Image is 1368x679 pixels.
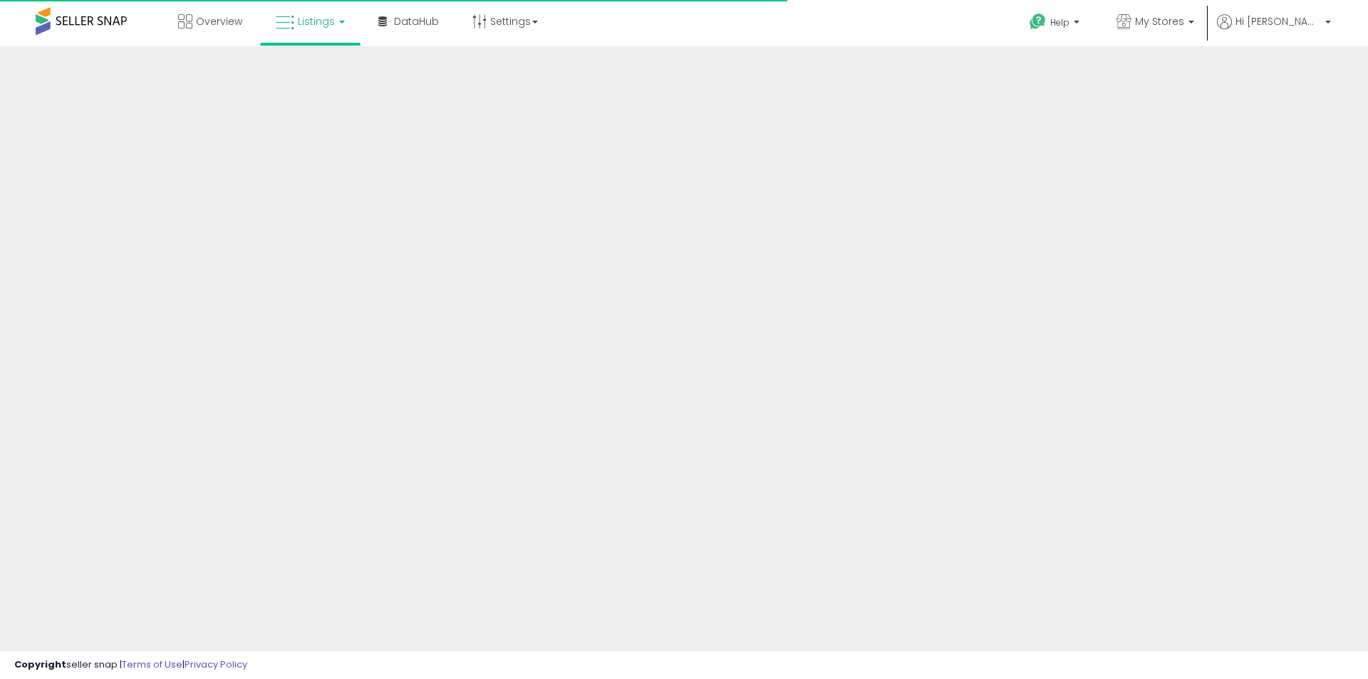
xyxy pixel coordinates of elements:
i: Get Help [1029,13,1047,31]
a: Hi [PERSON_NAME] [1217,14,1331,46]
span: Help [1050,16,1069,28]
span: Listings [298,14,335,28]
span: DataHub [394,14,439,28]
span: Hi [PERSON_NAME] [1235,14,1321,28]
span: My Stores [1135,14,1184,28]
a: Help [1018,2,1094,46]
span: Overview [196,14,242,28]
